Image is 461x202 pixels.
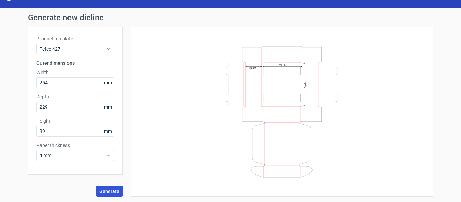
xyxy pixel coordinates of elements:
span: mm [102,78,114,88]
text: Height [249,66,256,69]
text: Depth [304,82,307,88]
h1: Generate new dieline [28,13,433,22]
button: Generate [96,186,123,197]
label: Depth [36,93,114,100]
span: mm [102,102,114,112]
span: mm [102,126,114,136]
label: Product template [36,35,114,42]
label: Width [36,69,114,76]
label: Height [36,118,114,124]
span: Generate [99,189,119,194]
text: Width [279,63,286,66]
span: 4 mm [39,152,106,159]
label: Paper thickness [36,142,114,149]
span: Fefco 427 [39,46,106,52]
h3: Outer dimensions [36,60,114,66]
